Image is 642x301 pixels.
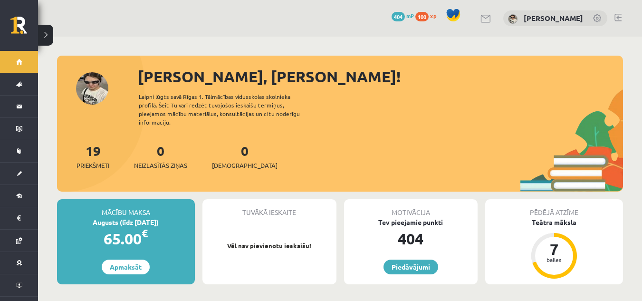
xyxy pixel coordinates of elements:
a: Apmaksāt [102,260,150,274]
div: Mācību maksa [57,199,195,217]
span: Neizlasītās ziņas [134,161,187,170]
div: Pēdējā atzīme [485,199,623,217]
img: Marija Tjarve [508,14,517,24]
span: [DEMOGRAPHIC_DATA] [212,161,278,170]
span: 404 [392,12,405,21]
span: Priekšmeti [77,161,109,170]
a: Piedāvājumi [383,260,438,274]
div: 7 [540,242,568,257]
div: [PERSON_NAME], [PERSON_NAME]! [138,65,623,88]
a: 404 mP [392,12,414,19]
div: Teātra māksla [485,217,623,227]
div: Motivācija [344,199,478,217]
p: Vēl nav pievienotu ieskaišu! [207,241,332,251]
div: Augusts (līdz [DATE]) [57,217,195,227]
span: xp [430,12,436,19]
a: Rīgas 1. Tālmācības vidusskola [10,17,38,40]
span: € [142,226,148,240]
span: mP [406,12,414,19]
span: 100 [415,12,429,21]
div: 404 [344,227,478,250]
div: Tev pieejamie punkti [344,217,478,227]
a: 0Neizlasītās ziņas [134,142,187,170]
a: 100 xp [415,12,441,19]
div: Laipni lūgts savā Rīgas 1. Tālmācības vidusskolas skolnieka profilā. Šeit Tu vari redzēt tuvojošo... [139,92,316,126]
div: Tuvākā ieskaite [202,199,336,217]
a: Teātra māksla 7 balles [485,217,623,280]
a: 0[DEMOGRAPHIC_DATA] [212,142,278,170]
a: 19Priekšmeti [77,142,109,170]
a: [PERSON_NAME] [524,13,583,23]
div: balles [540,257,568,262]
div: 65.00 [57,227,195,250]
